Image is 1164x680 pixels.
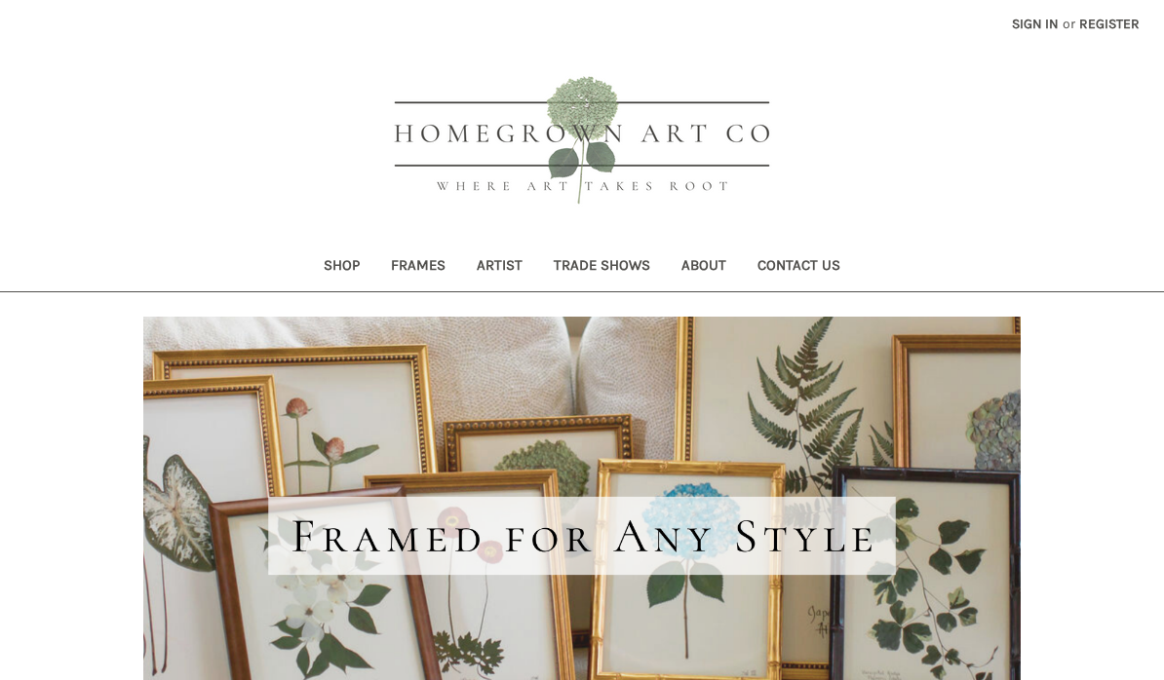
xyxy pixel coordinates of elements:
[363,55,801,230] img: HOMEGROWN ART CO
[308,244,375,291] a: Shop
[1061,14,1077,34] span: or
[538,244,666,291] a: Trade Shows
[666,244,742,291] a: About
[461,244,538,291] a: Artist
[375,244,461,291] a: Frames
[742,244,856,291] a: Contact Us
